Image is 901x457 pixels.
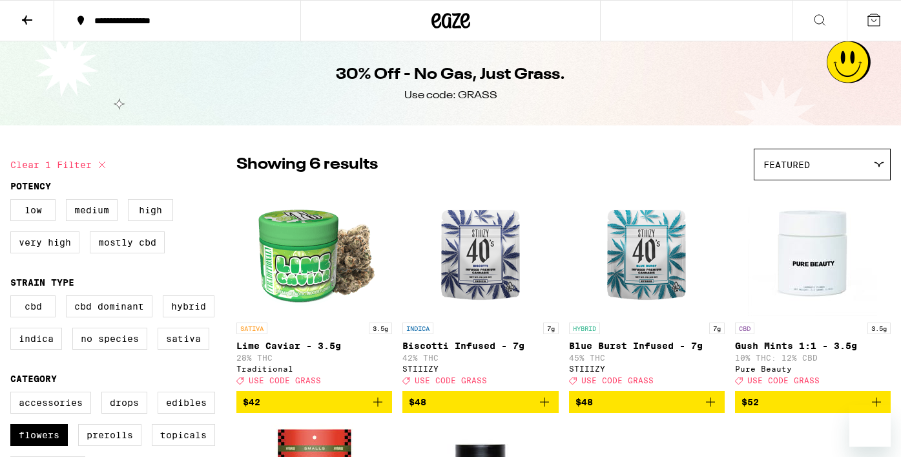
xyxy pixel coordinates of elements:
span: $48 [409,397,426,407]
p: SATIVA [236,323,267,334]
label: Prerolls [78,424,141,446]
img: Pure Beauty - Gush Mints 1:1 - 3.5g [748,187,877,316]
label: Medium [66,199,118,221]
img: STIIIZY - Blue Burst Infused - 7g [582,187,711,316]
label: Topicals [152,424,215,446]
label: Low [10,199,56,221]
div: STIIIZY [402,365,558,373]
p: Showing 6 results [236,154,378,176]
a: Open page for Blue Burst Infused - 7g from STIIIZY [569,187,725,391]
a: Open page for Lime Caviar - 3.5g from Traditional [236,187,392,391]
img: STIIIZY - Biscotti Infused - 7g [416,187,545,316]
span: $48 [575,397,593,407]
p: Biscotti Infused - 7g [402,341,558,351]
a: Open page for Biscotti Infused - 7g from STIIIZY [402,187,558,391]
a: Open page for Gush Mints 1:1 - 3.5g from Pure Beauty [735,187,891,391]
div: Pure Beauty [735,365,891,373]
img: Traditional - Lime Caviar - 3.5g [250,187,379,316]
div: Traditional [236,365,392,373]
label: Very High [10,231,79,253]
label: Drops [101,392,147,414]
span: Featured [763,160,810,170]
p: 3.5g [867,323,891,334]
label: CBD Dominant [66,295,152,317]
button: Add to bag [236,391,392,413]
h1: 30% Off - No Gas, Just Grass. [336,64,565,86]
p: 28% THC [236,354,392,362]
p: 42% THC [402,354,558,362]
span: $52 [741,397,759,407]
p: HYBRID [569,323,600,334]
span: USE CODE GRASS [249,376,321,385]
label: Flowers [10,424,68,446]
p: 10% THC: 12% CBD [735,354,891,362]
p: Gush Mints 1:1 - 3.5g [735,341,891,351]
p: 7g [543,323,559,334]
span: $42 [243,397,260,407]
p: INDICA [402,323,433,334]
p: 45% THC [569,354,725,362]
span: USE CODE GRASS [415,376,487,385]
label: High [128,199,173,221]
p: 3.5g [369,323,392,334]
div: STIIIZY [569,365,725,373]
legend: Potency [10,181,51,191]
label: CBD [10,295,56,317]
legend: Category [10,374,57,384]
label: Indica [10,328,62,350]
p: Blue Burst Infused - 7g [569,341,725,351]
label: Edibles [158,392,215,414]
label: Hybrid [163,295,214,317]
iframe: Button to launch messaging window [849,405,891,447]
label: No Species [72,328,147,350]
p: CBD [735,323,754,334]
button: Add to bag [402,391,558,413]
span: USE CODE GRASS [747,376,820,385]
button: Add to bag [735,391,891,413]
button: Clear 1 filter [10,149,110,181]
p: Lime Caviar - 3.5g [236,341,392,351]
p: 7g [709,323,725,334]
div: Use code: GRASS [404,89,497,103]
label: Mostly CBD [90,231,165,253]
span: USE CODE GRASS [581,376,654,385]
label: Accessories [10,392,91,414]
button: Add to bag [569,391,725,413]
label: Sativa [158,328,209,350]
legend: Strain Type [10,277,74,288]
